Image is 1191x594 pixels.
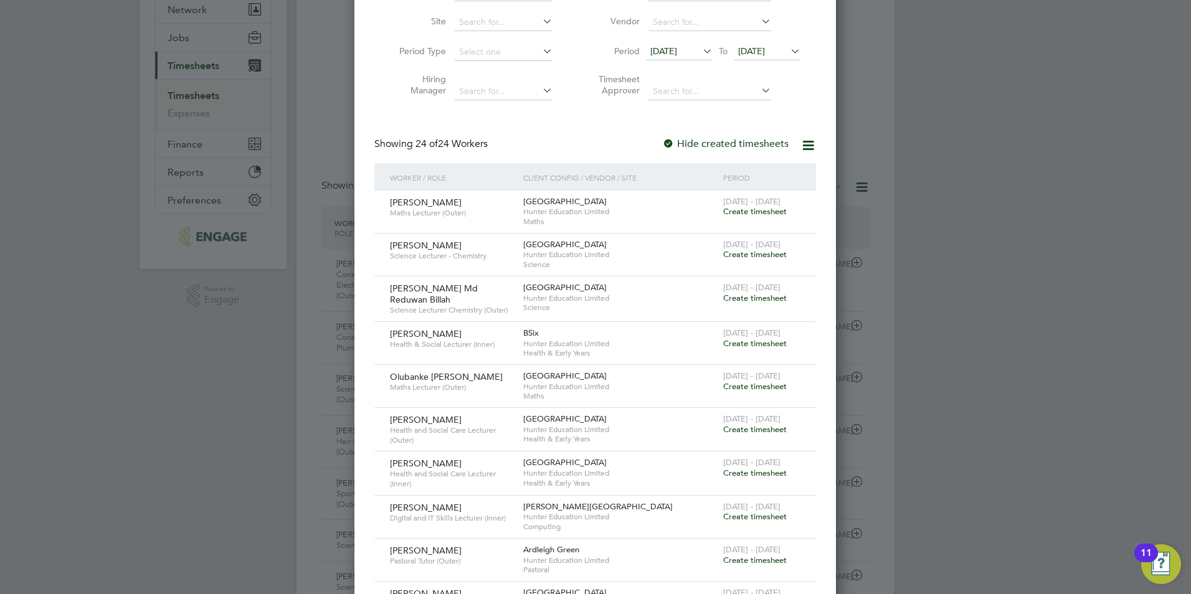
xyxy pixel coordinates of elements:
input: Search for... [455,83,553,100]
span: 24 of [415,138,438,150]
span: [DATE] - [DATE] [723,239,781,250]
span: Hunter Education Limited [523,339,717,349]
div: 11 [1141,553,1152,569]
input: Select one [455,44,553,61]
span: [GEOGRAPHIC_DATA] [523,282,607,293]
span: Hunter Education Limited [523,555,717,565]
span: Computing [523,522,717,532]
div: Worker / Role [387,163,520,192]
span: 24 Workers [415,138,488,150]
span: [GEOGRAPHIC_DATA] [523,370,607,381]
label: Hide created timesheets [662,138,789,150]
span: [PERSON_NAME] [390,458,462,469]
span: Create timesheet [723,468,787,478]
span: Create timesheet [723,338,787,349]
label: Timesheet Approver [584,73,640,96]
span: [DATE] - [DATE] [723,457,781,468]
span: [DATE] - [DATE] [723,544,781,555]
span: [PERSON_NAME] [390,502,462,513]
span: Ardleigh Green [523,544,579,555]
span: [GEOGRAPHIC_DATA] [523,239,607,250]
span: Health and Social Care Lecturer (Inner) [390,469,514,488]
span: [PERSON_NAME] [390,328,462,339]
span: Pastoral Tutor (Outer) [390,556,514,566]
span: Hunter Education Limited [523,293,717,303]
span: [DATE] [738,45,765,57]
span: Hunter Education Limited [523,250,717,260]
span: Create timesheet [723,293,787,303]
span: [PERSON_NAME] [390,414,462,425]
span: Hunter Education Limited [523,382,717,392]
input: Search for... [648,83,771,100]
span: Maths Lecturer (Outer) [390,382,514,392]
label: Vendor [584,16,640,27]
span: [PERSON_NAME] Md Reduwan Billah [390,283,478,305]
label: Period [584,45,640,57]
div: Client Config / Vendor / Site [520,163,720,192]
span: Health and Social Care Lecturer (Outer) [390,425,514,445]
span: Science [523,303,717,313]
span: BSix [523,328,539,338]
span: [GEOGRAPHIC_DATA] [523,196,607,207]
span: Hunter Education Limited [523,207,717,217]
span: Create timesheet [723,206,787,217]
span: Digital and IT Skills Lecturer (Inner) [390,513,514,523]
button: Open Resource Center, 11 new notifications [1141,544,1181,584]
span: Hunter Education Limited [523,468,717,478]
span: Health & Early Years [523,434,717,444]
label: Hiring Manager [390,73,446,96]
span: Science [523,260,717,270]
span: Hunter Education Limited [523,512,717,522]
span: Maths [523,391,717,401]
span: [PERSON_NAME][GEOGRAPHIC_DATA] [523,501,673,512]
div: Period [720,163,804,192]
span: [DATE] - [DATE] [723,413,781,424]
span: Health & Early Years [523,348,717,358]
span: Maths [523,217,717,227]
span: [DATE] - [DATE] [723,282,781,293]
span: [GEOGRAPHIC_DATA] [523,457,607,468]
span: Health & Social Lecturer (Inner) [390,339,514,349]
span: [DATE] - [DATE] [723,328,781,338]
input: Search for... [455,14,553,31]
span: [DATE] [650,45,677,57]
span: Create timesheet [723,555,787,565]
span: Science Lecturer Chemistry (Outer) [390,305,514,315]
span: [PERSON_NAME] [390,545,462,556]
span: To [715,43,731,59]
span: [GEOGRAPHIC_DATA] [523,413,607,424]
input: Search for... [648,14,771,31]
span: [PERSON_NAME] [390,197,462,208]
span: Health & Early Years [523,478,717,488]
span: [DATE] - [DATE] [723,501,781,512]
span: [DATE] - [DATE] [723,370,781,381]
span: Olubanke [PERSON_NAME] [390,371,503,382]
label: Period Type [390,45,446,57]
label: Site [390,16,446,27]
span: [PERSON_NAME] [390,240,462,251]
span: [DATE] - [DATE] [723,196,781,207]
span: Create timesheet [723,381,787,392]
span: Create timesheet [723,511,787,522]
span: Pastoral [523,565,717,575]
span: Create timesheet [723,249,787,260]
div: Showing [374,138,490,151]
span: Hunter Education Limited [523,425,717,435]
span: Maths Lecturer (Outer) [390,208,514,218]
span: Science Lecturer - Chemistry [390,251,514,261]
span: Create timesheet [723,424,787,435]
